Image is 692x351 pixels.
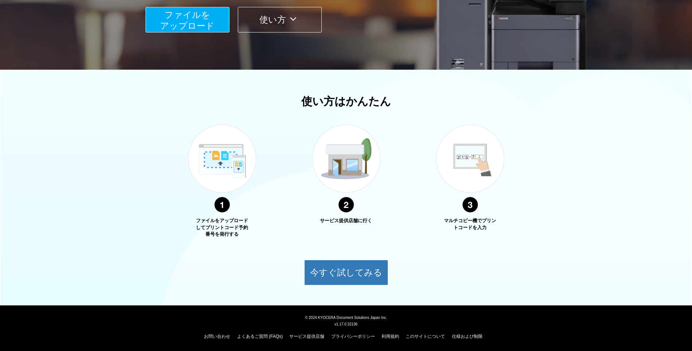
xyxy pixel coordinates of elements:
a: お問い合わせ [204,334,230,339]
a: 利用規約 [382,334,399,339]
p: マルチコピー機でプリントコードを入力 [443,217,498,231]
a: 仕様および制限 [452,334,483,339]
button: 使い方 [238,7,322,32]
span: © 2024 KYOCERA Document Solutions Japan Inc. [305,315,387,320]
a: プライバシーポリシー [331,334,375,339]
p: サービス提供店舗に行く [319,217,374,224]
a: このサイトについて [406,334,445,339]
p: ファイルをアップロードしてプリントコード予約番号を発行する [195,217,250,238]
span: v1.17.0.32136 [335,322,357,326]
button: ファイルを​​アップロード [146,7,229,32]
a: よくあるご質問 (FAQs) [237,334,283,339]
button: 今すぐ試してみる [304,260,388,285]
a: サービス提供店舗 [289,334,324,339]
span: ファイルを ​​アップロード [160,10,214,31]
